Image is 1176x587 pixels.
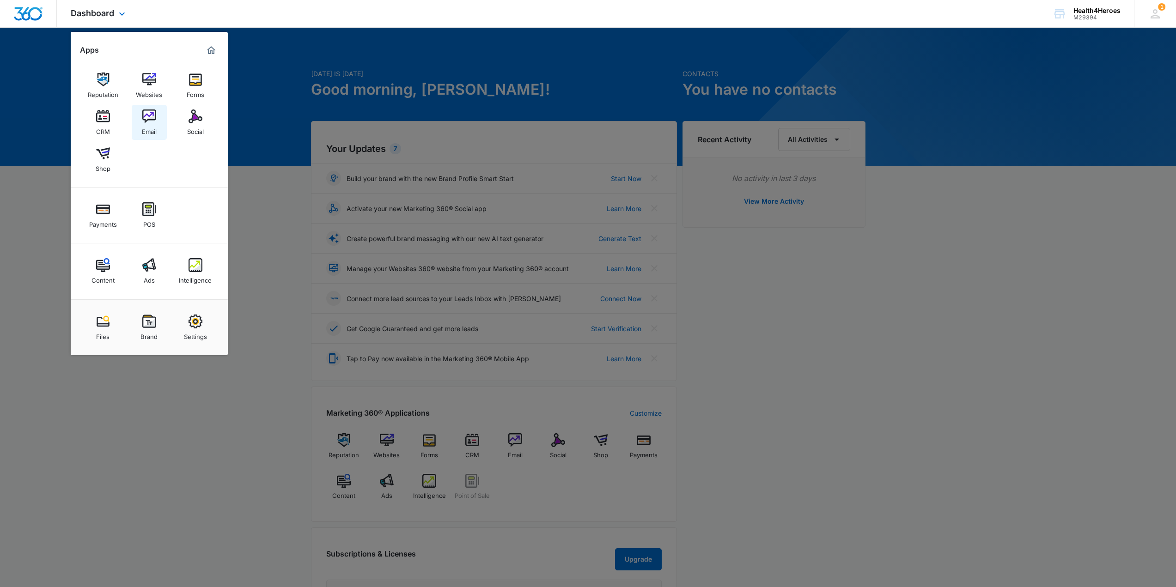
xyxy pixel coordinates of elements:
[1073,7,1121,14] div: account name
[204,43,219,58] a: Marketing 360® Dashboard
[96,123,110,135] div: CRM
[179,272,212,284] div: Intelligence
[85,68,121,103] a: Reputation
[96,328,110,340] div: Files
[142,123,157,135] div: Email
[1158,3,1165,11] div: notifications count
[136,86,162,98] div: Websites
[96,160,110,172] div: Shop
[178,310,213,345] a: Settings
[144,272,155,284] div: Ads
[1073,14,1121,21] div: account id
[71,8,114,18] span: Dashboard
[132,198,167,233] a: POS
[178,254,213,289] a: Intelligence
[132,68,167,103] a: Websites
[178,68,213,103] a: Forms
[184,328,207,340] div: Settings
[132,254,167,289] a: Ads
[85,310,121,345] a: Files
[143,216,155,228] div: POS
[132,105,167,140] a: Email
[178,105,213,140] a: Social
[85,254,121,289] a: Content
[85,198,121,233] a: Payments
[89,216,117,228] div: Payments
[187,86,204,98] div: Forms
[80,46,99,54] h2: Apps
[85,105,121,140] a: CRM
[91,272,115,284] div: Content
[140,328,158,340] div: Brand
[1158,3,1165,11] span: 1
[88,86,118,98] div: Reputation
[85,142,121,177] a: Shop
[132,310,167,345] a: Brand
[187,123,204,135] div: Social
